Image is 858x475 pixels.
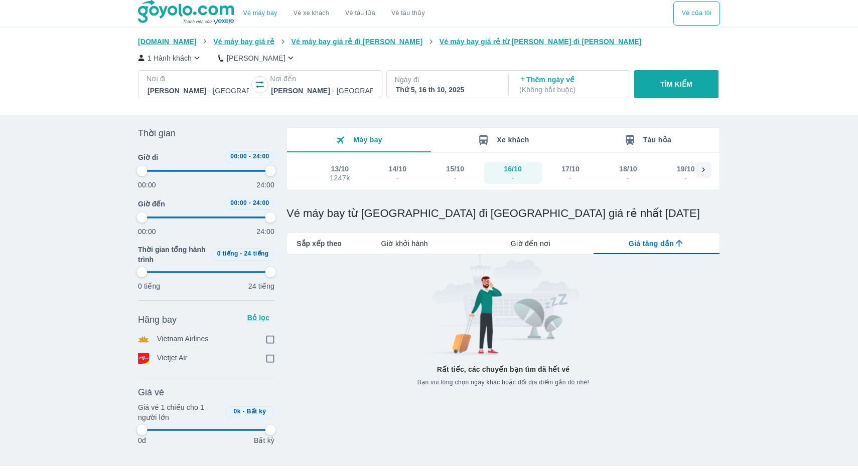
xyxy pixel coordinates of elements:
[447,174,464,182] div: -
[519,85,621,95] p: ( Không bắt buộc )
[388,164,406,174] div: 14/10
[230,153,247,160] span: 00:00
[660,79,692,89] p: TÌM KIẾM
[249,153,251,160] span: -
[497,136,529,144] span: Xe khách
[138,245,207,265] span: Thời gian tổng hành trình
[248,281,274,291] p: 24 tiếng
[511,239,550,249] span: Giờ đến nơi
[157,353,188,364] p: Vietjet Air
[673,2,720,26] button: Vé của tôi
[213,38,274,46] span: Vé máy bay giá rẻ
[242,310,274,326] button: Bỏ lọc
[147,74,250,84] p: Nơi đi
[218,53,296,63] button: [PERSON_NAME]
[562,174,579,182] div: -
[519,75,621,95] p: Thêm ngày về
[504,174,521,182] div: -
[148,53,192,63] p: 1 Hành khách
[138,127,176,139] span: Thời gian
[235,2,433,26] div: choose transportation mode
[243,408,245,415] span: -
[504,164,522,174] div: 16/10
[417,378,590,386] span: Bạn vui lòng chọn ngày khác hoặc đổi địa điểm gần đó nhé!
[138,402,221,422] p: Giá vé 1 chiều cho 1 người lớn
[217,250,238,257] span: 0 tiếng
[230,199,247,206] span: 00:00
[437,364,570,374] p: Rất tiếc, các chuyến bạn tìm đã hết vé
[643,136,672,144] span: Tàu hỏa
[292,38,423,46] span: Vé máy bay giá rẻ đi [PERSON_NAME]
[249,199,251,206] span: -
[138,37,720,47] nav: breadcrumb
[256,226,274,236] p: 24:00
[446,164,464,174] div: 15/10
[138,38,197,46] span: [DOMAIN_NAME]
[353,136,382,144] span: Máy bay
[138,226,156,236] p: 00:00
[253,199,269,206] span: 24:00
[561,164,580,174] div: 17/10
[294,10,329,17] a: Vé xe khách
[383,2,433,26] button: Vé tàu thủy
[254,435,274,445] p: Bất kỳ
[256,180,274,190] p: 24:00
[381,239,428,249] span: Giờ khởi hành
[311,162,695,184] div: scrollable day and price
[157,334,209,345] p: Vietnam Airlines
[396,85,497,95] div: Thứ 5, 16 th 10, 2025
[337,2,383,26] a: Vé tàu lửa
[619,164,637,174] div: 18/10
[677,174,694,182] div: -
[629,239,674,249] span: Giá tăng dần
[331,164,349,174] div: 13/10
[253,153,269,160] span: 24:00
[138,281,160,291] p: 0 tiếng
[287,206,720,220] h1: Vé máy bay từ [GEOGRAPHIC_DATA] đi [GEOGRAPHIC_DATA] giá rẻ nhất [DATE]
[234,408,241,415] span: 0k
[138,199,165,209] span: Giờ đến
[244,250,269,257] span: 24 tiếng
[677,164,695,174] div: 19/10
[440,38,642,46] span: Vé máy bay giá rẻ từ [PERSON_NAME] đi [PERSON_NAME]
[247,408,266,415] span: Bất kỳ
[243,10,277,17] a: Vé máy bay
[417,255,590,356] img: banner
[227,53,285,63] p: [PERSON_NAME]
[270,74,373,84] p: Nơi đến
[620,174,637,182] div: -
[138,180,156,190] p: 00:00
[673,2,720,26] div: choose transportation mode
[240,250,242,257] span: -
[138,152,158,162] span: Giờ đi
[297,239,342,249] span: Sắp xếp theo
[389,174,406,182] div: -
[138,435,146,445] p: 0đ
[342,233,720,254] div: lab API tabs example
[138,314,177,326] span: Hãng bay
[138,386,164,398] span: Giá vé
[138,53,202,63] button: 1 Hành khách
[330,174,350,182] div: 1247k
[246,313,270,323] p: Bỏ lọc
[634,70,718,98] button: TÌM KIẾM
[395,75,498,85] p: Ngày đi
